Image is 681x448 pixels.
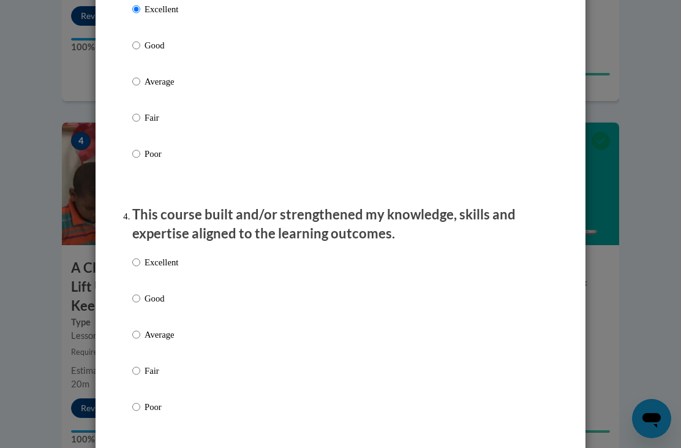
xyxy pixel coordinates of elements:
p: Excellent [145,256,178,269]
p: Fair [145,111,178,124]
p: Fair [145,364,178,378]
p: Average [145,75,178,88]
p: Good [145,39,178,52]
p: Average [145,328,178,341]
input: Average [132,328,140,341]
p: Good [145,292,178,305]
p: This course built and/or strengthened my knowledge, skills and expertise aligned to the learning ... [132,205,549,243]
p: Poor [145,147,178,161]
input: Excellent [132,2,140,16]
input: Poor [132,147,140,161]
p: Poor [145,400,178,414]
p: Excellent [145,2,178,16]
input: Good [132,292,140,305]
input: Excellent [132,256,140,269]
input: Fair [132,364,140,378]
input: Average [132,75,140,88]
input: Good [132,39,140,52]
input: Fair [132,111,140,124]
input: Poor [132,400,140,414]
